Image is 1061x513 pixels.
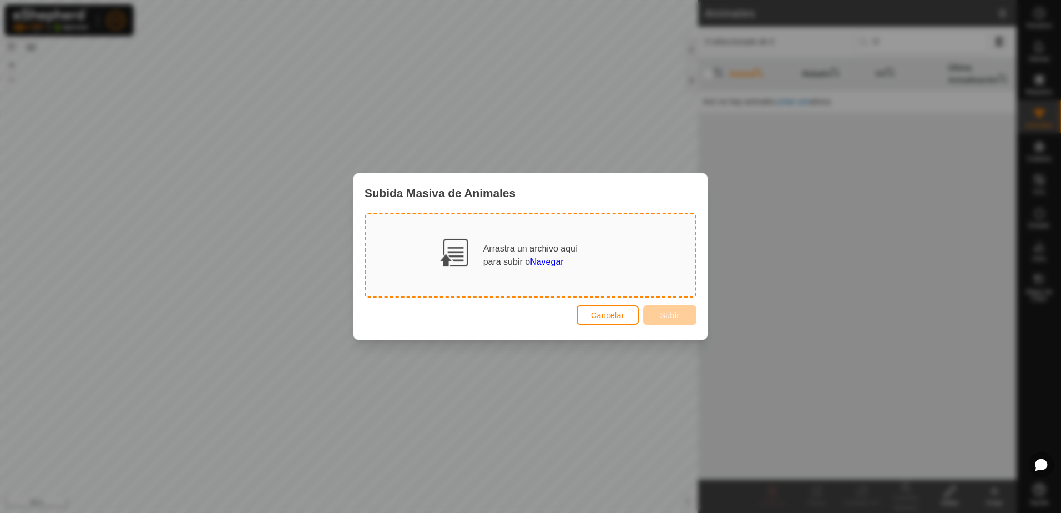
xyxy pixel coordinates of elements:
[660,311,679,320] span: Subir
[365,184,516,202] span: Subida Masiva de Animales
[530,257,563,266] span: Navegar
[591,311,624,320] span: Cancelar
[483,242,578,269] div: Arrastra un archivo aquí
[577,305,639,325] button: Cancelar
[643,305,696,325] button: Subir
[483,255,578,269] div: para subir o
